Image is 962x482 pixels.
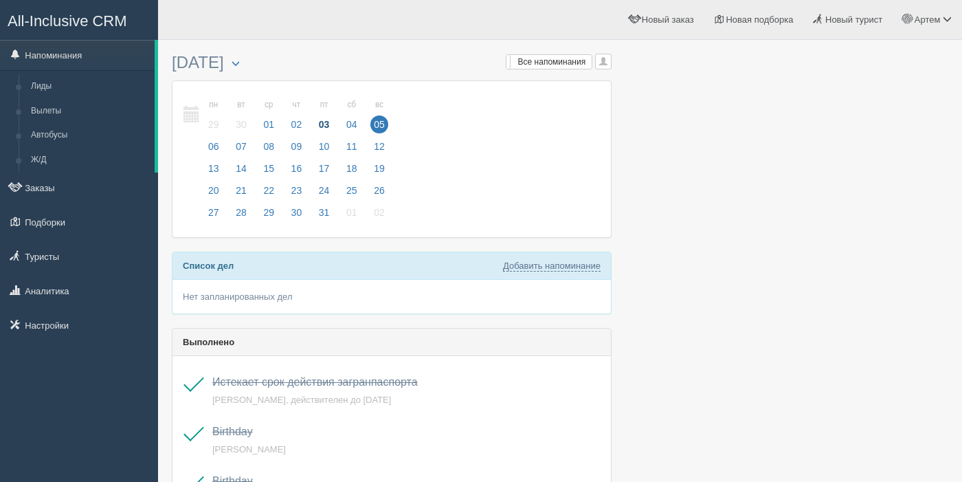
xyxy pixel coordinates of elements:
a: 21 [228,183,254,205]
span: 16 [288,160,306,177]
a: Birthday [212,426,253,437]
a: Истекает срок действия загранпаспорта [212,376,418,388]
a: сб 04 [339,91,365,139]
a: 02 [366,205,389,227]
a: 13 [201,161,227,183]
b: Выполнено [183,337,234,347]
small: пт [315,99,333,111]
a: 16 [284,161,310,183]
a: [PERSON_NAME], действителен до [DATE] [212,395,391,405]
span: 04 [343,116,361,133]
a: 31 [311,205,337,227]
span: 19 [370,160,388,177]
a: чт 02 [284,91,310,139]
a: пт 03 [311,91,337,139]
a: 18 [339,161,365,183]
span: Артем [915,14,941,25]
span: 27 [205,204,223,221]
a: 19 [366,161,389,183]
span: 18 [343,160,361,177]
a: Лиды [25,74,155,99]
span: 23 [288,182,306,199]
a: 12 [366,139,389,161]
span: 02 [288,116,306,133]
a: Ж/Д [25,148,155,173]
span: Все напоминания [518,57,586,67]
span: 02 [370,204,388,221]
small: ср [260,99,278,111]
span: 06 [205,138,223,155]
span: 31 [315,204,333,221]
a: All-Inclusive CRM [1,1,157,39]
span: Новый турист [825,14,882,25]
a: 28 [228,205,254,227]
a: Автобусы [25,123,155,148]
small: вт [232,99,250,111]
a: пн 29 [201,91,227,139]
a: 10 [311,139,337,161]
a: 30 [284,205,310,227]
a: 11 [339,139,365,161]
h3: [DATE] [172,54,612,74]
a: ср 01 [256,91,282,139]
small: чт [288,99,306,111]
span: 09 [288,138,306,155]
span: Новая подборка [726,14,793,25]
span: All-Inclusive CRM [8,12,127,30]
span: Новый заказ [642,14,694,25]
a: 07 [228,139,254,161]
span: 07 [232,138,250,155]
a: 06 [201,139,227,161]
span: 03 [315,116,333,133]
a: 25 [339,183,365,205]
a: 14 [228,161,254,183]
a: Добавить напоминание [503,261,601,272]
a: вт 30 [228,91,254,139]
small: пн [205,99,223,111]
span: 25 [343,182,361,199]
span: 08 [260,138,278,155]
a: 29 [256,205,282,227]
a: 09 [284,139,310,161]
span: 12 [370,138,388,155]
a: 17 [311,161,337,183]
a: [PERSON_NAME] [212,444,286,454]
span: 24 [315,182,333,199]
a: 20 [201,183,227,205]
a: 26 [366,183,389,205]
a: 23 [284,183,310,205]
div: Нет запланированных дел [172,280,611,314]
a: 08 [256,139,282,161]
span: 11 [343,138,361,155]
span: 30 [288,204,306,221]
span: 10 [315,138,333,155]
span: 01 [260,116,278,133]
span: 13 [205,160,223,177]
a: 27 [201,205,227,227]
span: 29 [205,116,223,133]
span: 14 [232,160,250,177]
span: 22 [260,182,278,199]
a: 15 [256,161,282,183]
a: 01 [339,205,365,227]
span: 28 [232,204,250,221]
span: 29 [260,204,278,221]
small: сб [343,99,361,111]
span: 17 [315,160,333,177]
span: 05 [370,116,388,133]
a: 22 [256,183,282,205]
span: 21 [232,182,250,199]
a: вс 05 [366,91,389,139]
span: 26 [370,182,388,199]
a: Вылеты [25,99,155,124]
span: 15 [260,160,278,177]
small: вс [370,99,388,111]
span: 30 [232,116,250,133]
span: 01 [343,204,361,221]
b: Список дел [183,261,234,271]
a: 24 [311,183,337,205]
